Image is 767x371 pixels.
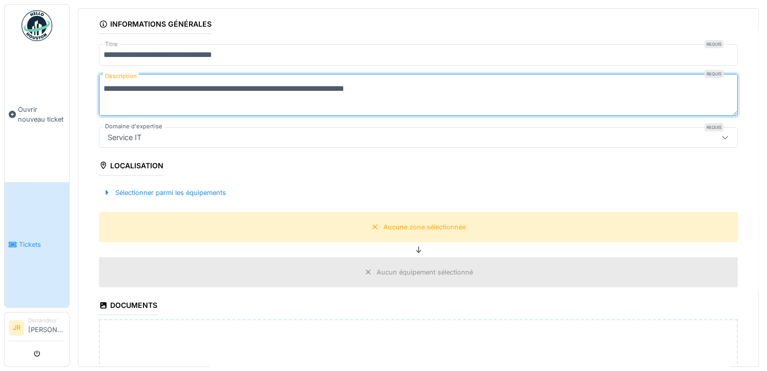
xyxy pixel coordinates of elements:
[99,158,163,175] div: Localisation
[103,122,164,131] label: Domaine d'expertise
[103,40,120,49] label: Titre
[9,320,24,336] li: JR
[5,47,69,182] a: Ouvrir nouveau ticket
[19,240,65,249] span: Tickets
[5,182,69,308] a: Tickets
[704,123,723,131] div: Requis
[28,317,65,324] div: Demandeur
[103,70,139,83] label: Description
[99,16,212,34] div: Informations générales
[9,317,65,341] a: JR Demandeur[PERSON_NAME]
[99,186,230,200] div: Sélectionner parmi les équipements
[18,105,65,124] span: Ouvrir nouveau ticket
[704,70,723,78] div: Requis
[383,222,466,232] div: Aucune zone sélectionnée
[28,317,65,339] li: [PERSON_NAME]
[103,132,146,143] div: Service IT
[704,40,723,48] div: Requis
[99,298,157,315] div: Documents
[377,267,473,277] div: Aucun équipement sélectionné
[22,10,52,41] img: Badge_color-CXgf-gQk.svg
